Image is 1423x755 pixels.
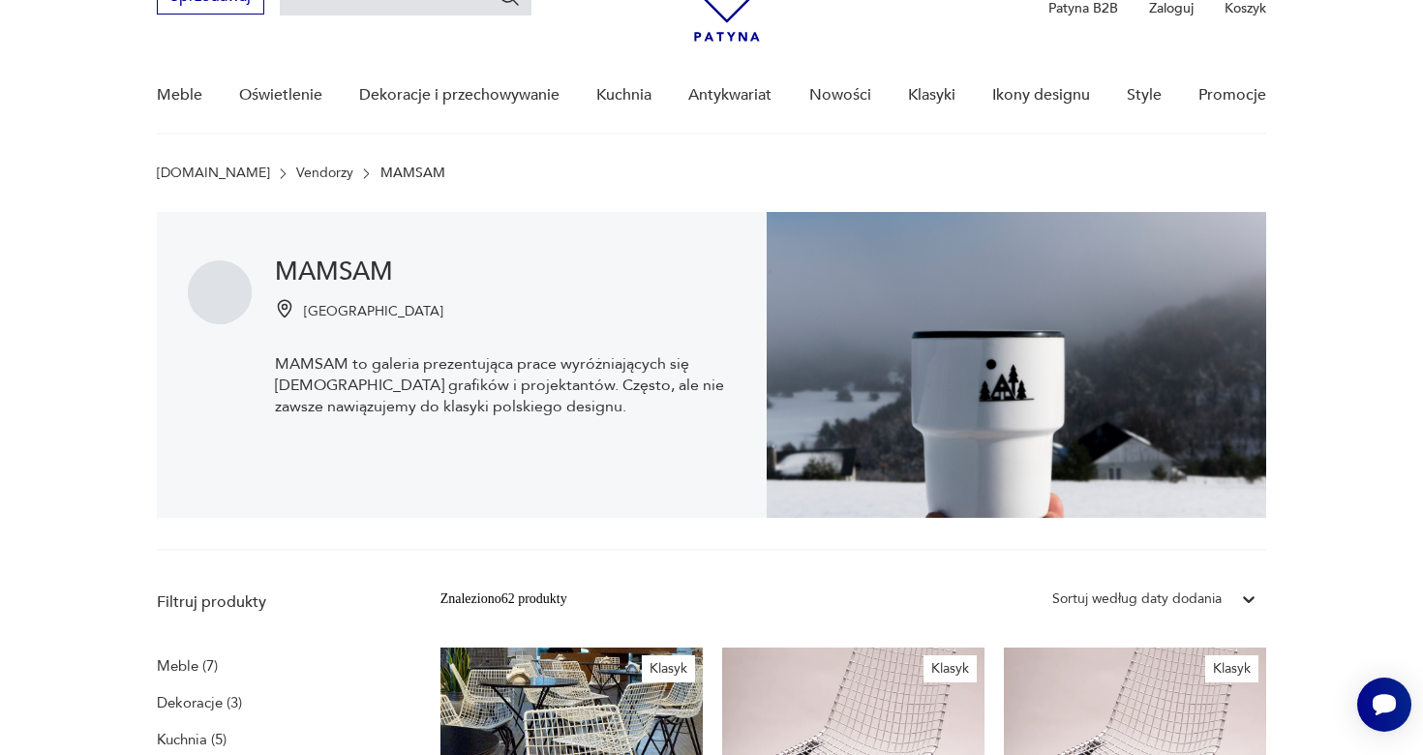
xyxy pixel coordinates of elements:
div: Znaleziono 62 produkty [440,589,567,610]
p: [GEOGRAPHIC_DATA] [304,302,443,320]
a: Klasyki [908,58,955,133]
a: Dekoracje i przechowywanie [359,58,560,133]
a: Style [1127,58,1162,133]
a: [DOMAIN_NAME] [157,166,270,181]
img: MAMSAM [767,212,1266,518]
a: Dekoracje (3) [157,689,242,716]
p: Filtruj produkty [157,591,394,613]
a: Meble [157,58,202,133]
img: Ikonka pinezki mapy [275,299,294,318]
a: Nowości [809,58,871,133]
p: MAMSAM to gale­ria prezen­tu­jąca prace wyróż­nia­ją­cych się [DEMOGRAPHIC_DATA] grafików i proje... [275,353,737,417]
a: Ikony designu [992,58,1090,133]
a: Vendorzy [296,166,353,181]
div: Sortuj według daty dodania [1052,589,1222,610]
a: Antykwariat [688,58,772,133]
a: Kuchnia [596,58,651,133]
a: Kuchnia (5) [157,726,227,753]
a: Meble (7) [157,652,218,679]
p: MAMSAM [380,166,445,181]
iframe: Smartsupp widget button [1357,678,1411,732]
a: Promocje [1198,58,1266,133]
a: Oświetlenie [239,58,322,133]
h1: MAMSAM [275,260,737,284]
